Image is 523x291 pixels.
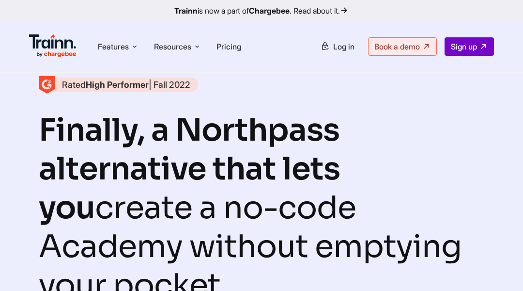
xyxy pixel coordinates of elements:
a: Pricing [216,42,241,51]
a: RatedHigh Performer| Fall 2022 [39,78,198,92]
b: Chargebee [249,6,290,16]
img: Trainn | High Performer - Customer Education Category [39,76,55,94]
span: Book a demo [374,42,420,51]
span: Resources [154,41,191,52]
a: Log in [315,38,360,55]
a: Book a demo [368,37,437,56]
b: High Performer [86,79,149,91]
span: Features [98,41,129,52]
b: Trainn [174,6,198,16]
img: Trainn Logo [29,34,77,58]
a: Sign up [445,37,494,56]
span: Sign up [451,42,477,51]
span: Log in [333,42,354,51]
